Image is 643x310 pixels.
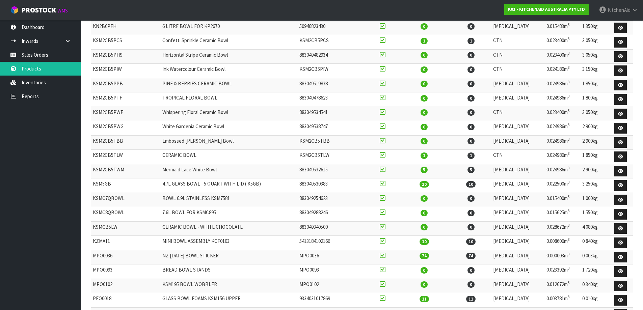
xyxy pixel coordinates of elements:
td: 0.015625m [545,207,581,222]
span: 0 [467,224,475,230]
td: CTN [491,150,545,164]
sup: 3 [568,94,570,98]
td: KSMC7QBOWL [91,193,161,207]
span: 0 [421,81,428,87]
td: [MEDICAL_DATA] [491,164,545,178]
td: 883049530383 [298,178,367,193]
td: 883049532615 [298,164,367,178]
td: KSM2CB5TBB [298,135,367,150]
td: KSM2CB5TLW [91,150,161,164]
sup: 3 [568,223,570,228]
td: 3.050kg [581,49,608,64]
td: 3.050kg [581,107,608,121]
td: 0.024180m [545,64,581,78]
td: CTN [491,64,545,78]
td: 883049288246 [298,207,367,222]
td: MPO0102 [298,279,367,293]
td: KSM2CB5PIW [298,64,367,78]
td: Embossed [PERSON_NAME] Bowl [161,135,298,150]
strong: K01 - KITCHENAID AUSTRALIA PTY LTD [508,6,585,12]
td: MPO0102 [91,279,161,293]
td: [MEDICAL_DATA] [491,193,545,207]
span: 0 [421,281,428,288]
span: 74 [420,253,429,259]
td: 1.850kg [581,78,608,92]
td: 1.720kg [581,264,608,279]
span: 0 [421,23,428,30]
span: 0 [421,138,428,144]
td: KSM5GB [91,178,161,193]
td: 2.900kg [581,135,608,150]
td: [MEDICAL_DATA] [491,264,545,279]
td: 4.7L GLASS BOWL - 5 QUART WITH LID ( K5GB) [161,178,298,193]
span: 10 [420,181,429,188]
td: Confetti Sprinkle Ceramic Bowl [161,35,298,50]
sup: 3 [568,22,570,27]
small: WMS [57,7,68,14]
td: [MEDICAL_DATA] [491,135,545,150]
span: KitchenAid [608,7,631,13]
td: [MEDICAL_DATA] [491,78,545,92]
td: 0.023400m [545,49,581,64]
img: cube-alt.png [10,6,19,14]
td: KSM2CB5PCS [91,35,161,50]
span: 0 [467,52,475,58]
span: 0 [467,109,475,116]
td: PINE & BERRIES CERAMIC BOWL [161,78,298,92]
td: 0.024986m [545,92,581,107]
td: 1.350kg [581,21,608,35]
sup: 3 [568,166,570,170]
span: 0 [467,66,475,73]
td: [MEDICAL_DATA] [491,293,545,308]
span: 1 [467,38,475,44]
td: BOWL 6.9L STAINLESS KSM7581 [161,193,298,207]
td: GLASS BOWL FOAMS KSM156 UPPER [161,293,298,308]
td: 2.900kg [581,164,608,178]
td: 0.003kg [581,250,608,264]
span: ProStock [22,6,56,15]
td: [MEDICAL_DATA] [491,250,545,264]
sup: 3 [568,122,570,127]
td: [MEDICAL_DATA] [491,279,545,293]
sup: 3 [568,151,570,156]
td: [MEDICAL_DATA] [491,221,545,236]
td: MINI BOWL ASSEMBLY KCF0103 [161,236,298,250]
td: MPO0036 [298,250,367,264]
td: KSM2CB5PIW [91,64,161,78]
td: 0.023400m [545,35,581,50]
sup: 3 [568,51,570,56]
td: 4.080kg [581,221,608,236]
td: KSM2CB5TWM [91,164,161,178]
span: 10 [466,238,476,245]
td: MPO0093 [91,264,161,279]
span: 1 [467,152,475,159]
td: [MEDICAL_DATA] [491,178,545,193]
span: 0 [467,138,475,144]
td: 0.023400m [545,107,581,121]
sup: 3 [568,108,570,113]
td: 0.010kg [581,293,608,308]
td: 883049519838 [298,78,367,92]
td: 0.840kg [581,236,608,250]
td: CTN [491,49,545,64]
span: 1 [421,152,428,159]
td: KZMA11 [91,236,161,250]
td: 0.028672m [545,221,581,236]
td: CTN [491,107,545,121]
td: 883049254623 [298,193,367,207]
sup: 3 [568,65,570,70]
td: 0.340kg [581,279,608,293]
td: 883049482934 [298,49,367,64]
span: 11 [466,296,476,302]
td: [MEDICAL_DATA] [491,92,545,107]
td: MPO0036 [91,250,161,264]
td: KSM2CB5PWG [91,121,161,136]
td: 6 LITRE BOWL FOR KP2670 [161,21,298,35]
span: 10 [420,238,429,245]
td: KSM2CB5PCS [298,35,367,50]
td: Ink Watercolour Ceramic Bowl [161,64,298,78]
td: 0.024986m [545,121,581,136]
span: 10 [466,181,476,188]
td: KSM2CB5PTF [91,92,161,107]
span: 11 [420,296,429,302]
